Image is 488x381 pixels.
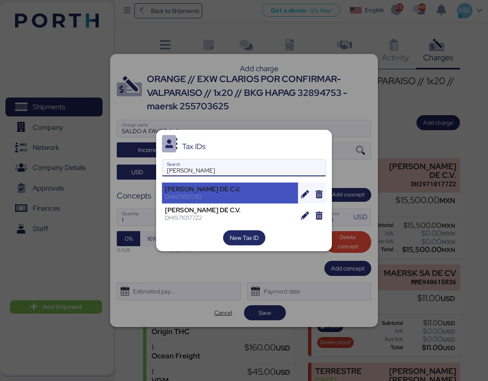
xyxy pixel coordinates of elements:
div: [PERSON_NAME] DE C.V. [165,206,295,214]
input: Search [162,160,326,176]
button: New Tax ID [223,230,265,245]
div: DHI9710177Z2 [165,214,295,221]
span: New Tax ID [230,233,259,243]
div: Tax IDs [182,143,205,150]
div: DHI9710177Z2 [165,193,295,201]
div: [PERSON_NAME] DE C.V. [165,185,295,193]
